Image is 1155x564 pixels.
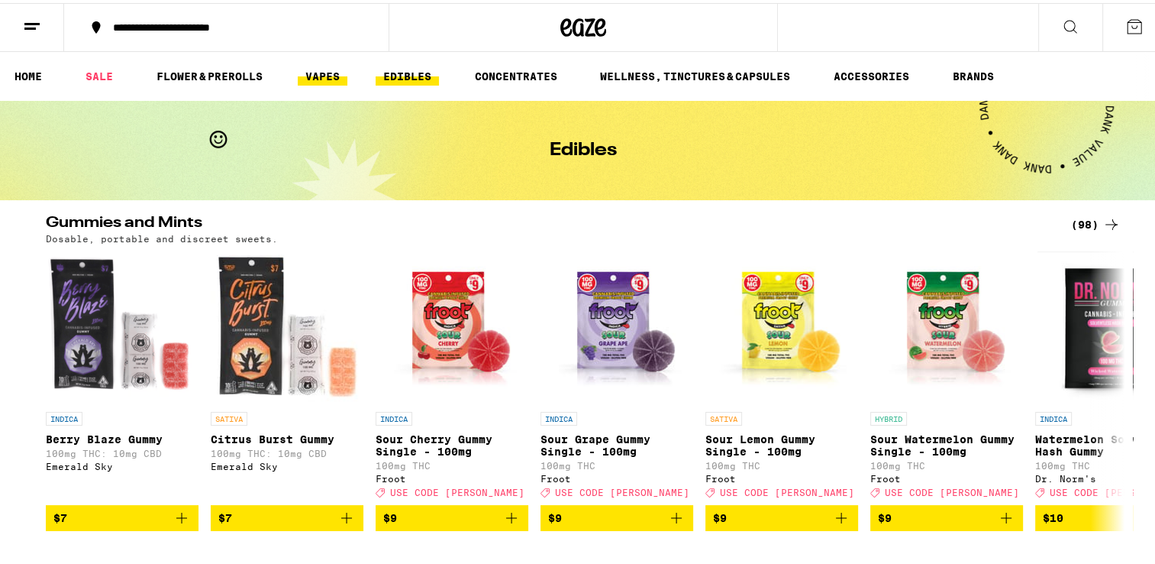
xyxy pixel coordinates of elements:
img: Froot - Sour Watermelon Gummy Single - 100mg [870,248,1023,401]
a: Open page for Sour Lemon Gummy Single - 100mg from Froot [705,248,858,502]
p: 100mg THC: 10mg CBD [46,446,198,455]
a: ACCESSORIES [826,64,917,83]
p: Sour Watermelon Gummy Single - 100mg [870,430,1023,455]
div: Froot [705,471,858,481]
p: INDICA [376,409,412,423]
button: Add to bag [376,502,528,528]
button: Add to bag [540,502,693,528]
span: $7 [218,509,232,521]
p: SATIVA [705,409,742,423]
button: Add to bag [211,502,363,528]
p: 100mg THC: 10mg CBD [211,446,363,455]
a: VAPES [298,64,347,83]
a: Open page for Berry Blaze Gummy from Emerald Sky [46,248,198,502]
p: 100mg THC [705,458,858,468]
h1: Edibles [550,138,617,157]
div: Froot [540,471,693,481]
img: Emerald Sky - Berry Blaze Gummy [46,248,198,401]
p: 100mg THC [540,458,693,468]
p: Citrus Burst Gummy [211,430,363,442]
span: USE CODE [PERSON_NAME] [885,485,1019,494]
p: SATIVA [211,409,247,423]
div: Emerald Sky [211,459,363,468]
p: 100mg THC [376,458,528,468]
span: $9 [383,509,397,521]
p: INDICA [540,409,577,423]
span: $7 [53,509,67,521]
p: HYBRID [870,409,907,423]
div: Emerald Sky [46,459,198,468]
h2: Gummies and Mints [46,212,1046,231]
a: BRANDS [945,64,1002,83]
a: FLOWER & PREROLLS [149,64,270,83]
a: EDIBLES [376,64,439,83]
a: Open page for Citrus Burst Gummy from Emerald Sky [211,248,363,502]
p: 100mg THC [870,458,1023,468]
img: Emerald Sky - Citrus Burst Gummy [211,248,363,401]
p: Sour Grape Gummy Single - 100mg [540,430,693,455]
a: (98) [1071,212,1121,231]
button: Add to bag [46,502,198,528]
a: Open page for Sour Watermelon Gummy Single - 100mg from Froot [870,248,1023,502]
p: Sour Cherry Gummy Single - 100mg [376,430,528,455]
p: Berry Blaze Gummy [46,430,198,442]
span: Hi. Need any help? [9,11,110,23]
a: Open page for Sour Grape Gummy Single - 100mg from Froot [540,248,693,502]
a: CONCENTRATES [467,64,565,83]
a: WELLNESS, TINCTURES & CAPSULES [592,64,798,83]
span: $10 [1043,509,1063,521]
p: Sour Lemon Gummy Single - 100mg [705,430,858,455]
p: INDICA [46,409,82,423]
div: Froot [376,471,528,481]
p: INDICA [1035,409,1072,423]
span: $9 [548,509,562,521]
span: USE CODE [PERSON_NAME] [720,485,854,494]
span: USE CODE [PERSON_NAME] [390,485,524,494]
img: Froot - Sour Cherry Gummy Single - 100mg [376,248,528,401]
a: HOME [7,64,50,83]
span: $9 [878,509,892,521]
button: Add to bag [870,502,1023,528]
span: USE CODE [PERSON_NAME] [555,485,689,494]
img: Froot - Sour Lemon Gummy Single - 100mg [705,248,858,401]
a: SALE [78,64,121,83]
button: Add to bag [705,502,858,528]
a: Open page for Sour Cherry Gummy Single - 100mg from Froot [376,248,528,502]
span: $9 [713,509,727,521]
div: Froot [870,471,1023,481]
img: Froot - Sour Grape Gummy Single - 100mg [540,248,693,401]
p: Dosable, portable and discreet sweets. [46,231,278,241]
